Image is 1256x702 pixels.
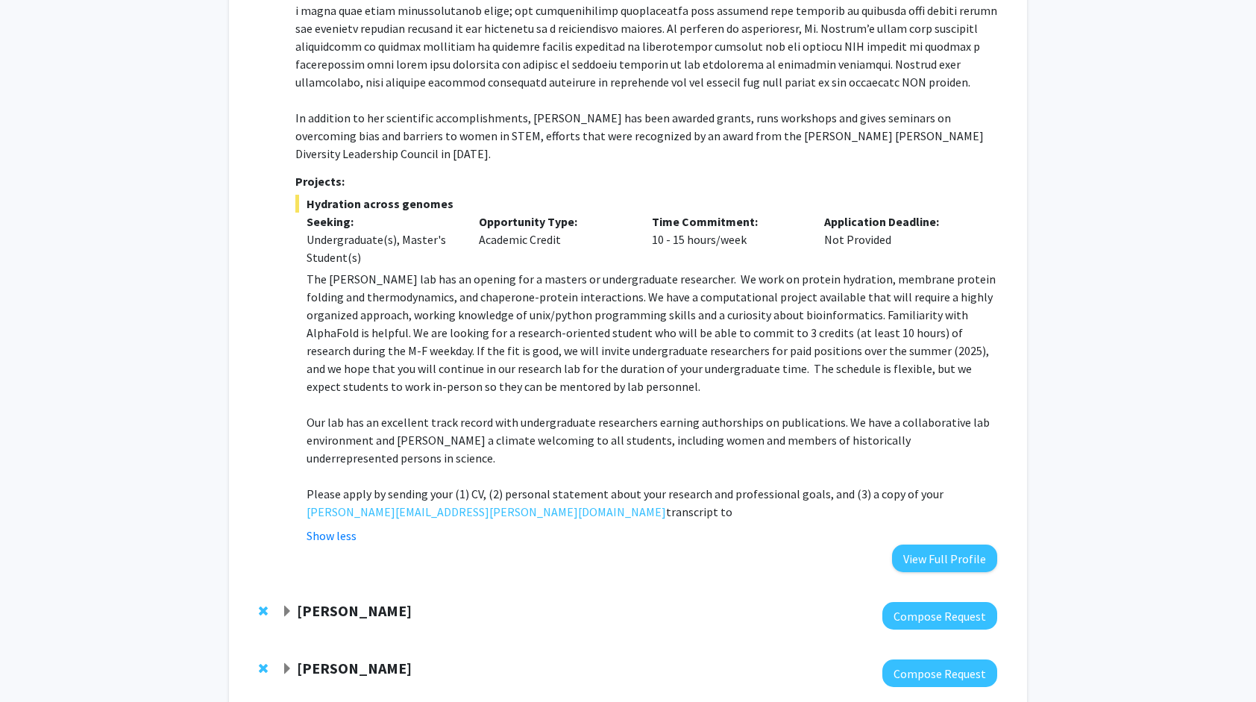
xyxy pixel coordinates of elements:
[281,663,293,675] span: Expand Maria Procopio Bookmark
[824,213,975,231] p: Application Deadline:
[295,174,345,189] strong: Projects:
[259,662,268,674] span: Remove Maria Procopio from bookmarks
[307,527,357,545] button: Show less
[479,213,629,231] p: Opportunity Type:
[652,213,803,231] p: Time Commitment:
[297,601,412,620] strong: [PERSON_NAME]
[307,231,457,266] div: Undergraduate(s), Master's Student(s)
[307,413,997,467] p: Our lab has an excellent track record with undergraduate researchers earning authorships on publi...
[882,602,997,630] button: Compose Request to Margaret Johnson
[641,213,814,266] div: 10 - 15 hours/week
[813,213,986,266] div: Not Provided
[11,635,63,691] iframe: Chat
[882,659,997,687] button: Compose Request to Maria Procopio
[892,545,997,572] button: View Full Profile
[259,605,268,617] span: Remove Margaret Johnson from bookmarks
[307,213,457,231] p: Seeking:
[281,606,293,618] span: Expand Margaret Johnson Bookmark
[307,503,666,521] a: [PERSON_NAME][EMAIL_ADDRESS][PERSON_NAME][DOMAIN_NAME]
[297,659,412,677] strong: [PERSON_NAME]
[307,485,997,521] p: Please apply by sending your (1) CV, (2) personal statement about your research and professional ...
[468,213,641,266] div: Academic Credit
[307,270,997,395] p: The [PERSON_NAME] lab has an opening for a masters or undergraduate researcher. We work on protei...
[295,195,997,213] span: Hydration across genomes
